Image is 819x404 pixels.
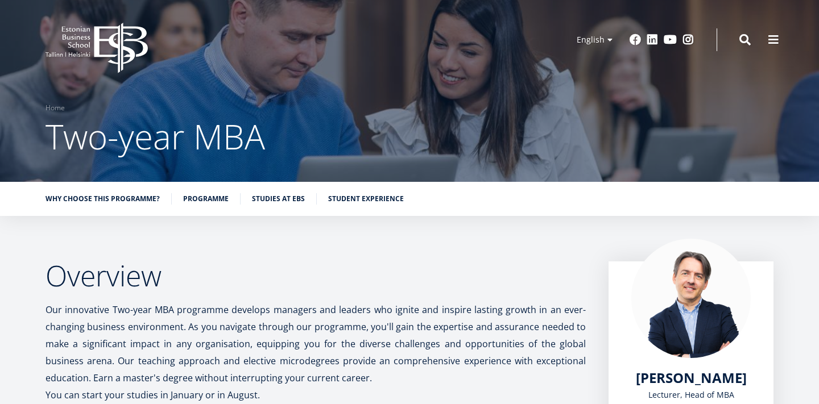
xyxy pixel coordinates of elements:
img: Marko Rillo [631,239,751,358]
a: [PERSON_NAME] [636,369,747,386]
a: Student experience [328,193,404,205]
p: Our innovative Two-year MBA programme develops managers and leaders who ignite and inspire lastin... [45,301,586,386]
a: Why choose this programme? [45,193,160,205]
h2: Overview [45,261,586,290]
a: Studies at EBS [252,193,305,205]
a: Youtube [664,34,677,45]
span: [PERSON_NAME] [636,368,747,387]
span: Two-year MBA [45,113,265,160]
a: Programme [183,193,229,205]
a: Home [45,102,65,114]
a: Instagram [682,34,694,45]
a: Linkedin [647,34,658,45]
a: Facebook [630,34,641,45]
p: You can start your studies in January or in August. [45,386,586,403]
